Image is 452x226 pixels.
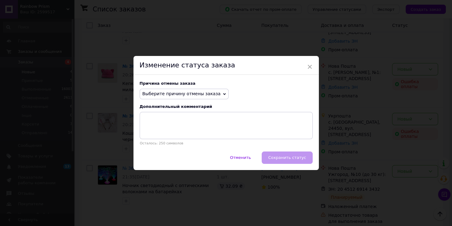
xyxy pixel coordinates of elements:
p: Осталось: 250 символов [140,141,313,145]
span: × [307,62,313,72]
div: Причина отмены заказа [140,81,313,86]
button: Отменить [223,151,257,164]
span: Отменить [230,155,251,160]
span: Выберите причину отмены заказа [142,91,221,96]
div: Изменение статуса заказа [133,56,319,75]
div: Дополнительный комментарий [140,104,313,109]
